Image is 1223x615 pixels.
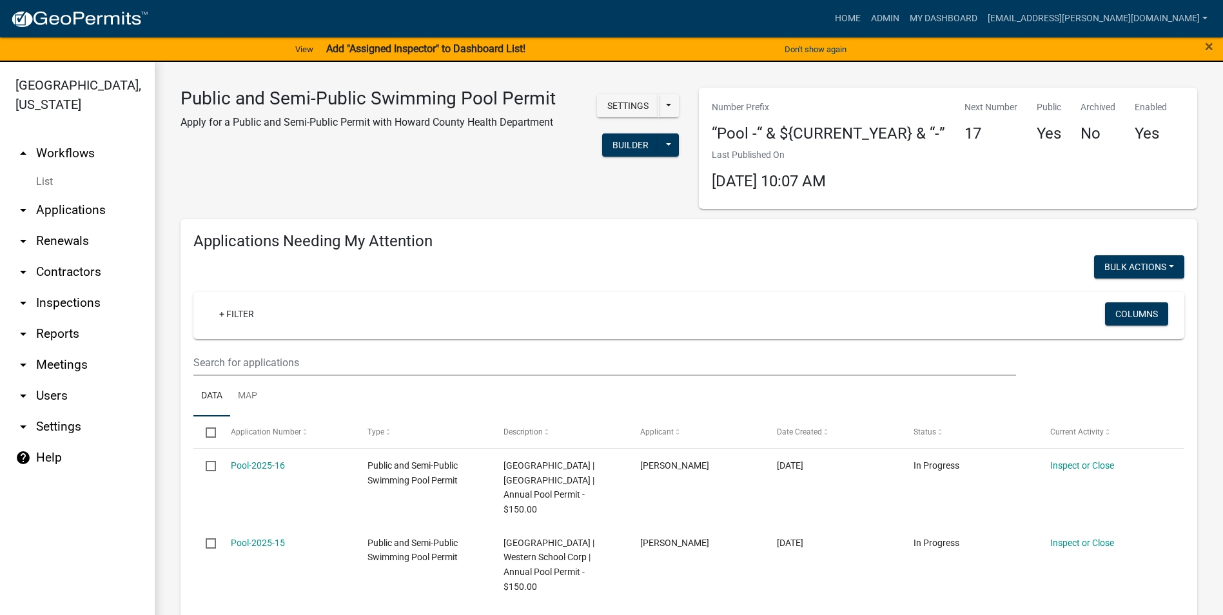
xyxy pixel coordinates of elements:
p: Next Number [964,101,1017,114]
p: Archived [1081,101,1115,114]
i: arrow_drop_down [15,326,31,342]
input: Search for applications [193,349,1016,376]
span: In Progress [914,538,959,548]
span: Jennifer Keller [640,460,709,471]
i: arrow_drop_up [15,146,31,161]
datatable-header-cell: Select [193,416,218,447]
i: arrow_drop_down [15,264,31,280]
p: Apply for a Public and Semi-Public Permit with Howard County Health Department [181,115,556,130]
span: × [1205,37,1213,55]
span: Public and Semi-Public Swimming Pool Permit [367,460,458,485]
datatable-header-cell: Application Number [218,416,355,447]
h4: Yes [1135,124,1167,143]
span: Current Activity [1050,427,1104,436]
span: Status [914,427,936,436]
a: My Dashboard [905,6,983,31]
i: help [15,450,31,465]
span: Type [367,427,384,436]
a: Pool-2025-15 [231,538,285,548]
datatable-header-cell: Description [491,416,628,447]
a: [EMAIL_ADDRESS][PERSON_NAME][DOMAIN_NAME] [983,6,1213,31]
a: Map [230,376,265,417]
i: arrow_drop_down [15,388,31,404]
button: Builder [602,133,659,157]
span: 08/11/2025 [777,460,803,471]
a: Pool-2025-16 [231,460,285,471]
span: Western High School | Western School Corp | Annual Pool Permit - $150.00 [504,538,594,592]
span: Kokomo High School | Kokomo High School | Annual Pool Permit - $150.00 [504,460,594,514]
h3: Public and Semi-Public Swimming Pool Permit [181,88,556,110]
span: Description [504,427,543,436]
button: Settings [597,94,659,117]
h4: No [1081,124,1115,143]
span: Date Created [777,427,822,436]
button: Close [1205,39,1213,54]
p: Public [1037,101,1061,114]
a: + Filter [209,302,264,326]
p: Last Published On [712,148,826,162]
span: Public and Semi-Public Swimming Pool Permit [367,538,458,563]
button: Columns [1105,302,1168,326]
a: Home [830,6,866,31]
p: Number Prefix [712,101,945,114]
p: Enabled [1135,101,1167,114]
span: In Progress [914,460,959,471]
datatable-header-cell: Date Created [765,416,901,447]
datatable-header-cell: Current Activity [1038,416,1175,447]
button: Bulk Actions [1094,255,1184,278]
h4: “Pool -“ & ${CURRENT_YEAR} & “-” [712,124,945,143]
a: Inspect or Close [1050,538,1114,548]
a: Inspect or Close [1050,460,1114,471]
datatable-header-cell: Applicant [628,416,765,447]
span: [DATE] 10:07 AM [712,172,826,190]
button: Don't show again [779,39,852,60]
strong: Add "Assigned Inspector" to Dashboard List! [326,43,525,55]
i: arrow_drop_down [15,233,31,249]
span: 08/11/2025 [777,538,803,548]
i: arrow_drop_down [15,357,31,373]
i: arrow_drop_down [15,419,31,434]
a: Data [193,376,230,417]
h4: Yes [1037,124,1061,143]
h4: Applications Needing My Attention [193,232,1184,251]
span: Barrett Bates [640,538,709,548]
a: View [290,39,318,60]
datatable-header-cell: Status [901,416,1038,447]
i: arrow_drop_down [15,202,31,218]
h4: 17 [964,124,1017,143]
datatable-header-cell: Type [355,416,491,447]
a: Admin [866,6,905,31]
span: Applicant [640,427,674,436]
span: Application Number [231,427,301,436]
i: arrow_drop_down [15,295,31,311]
